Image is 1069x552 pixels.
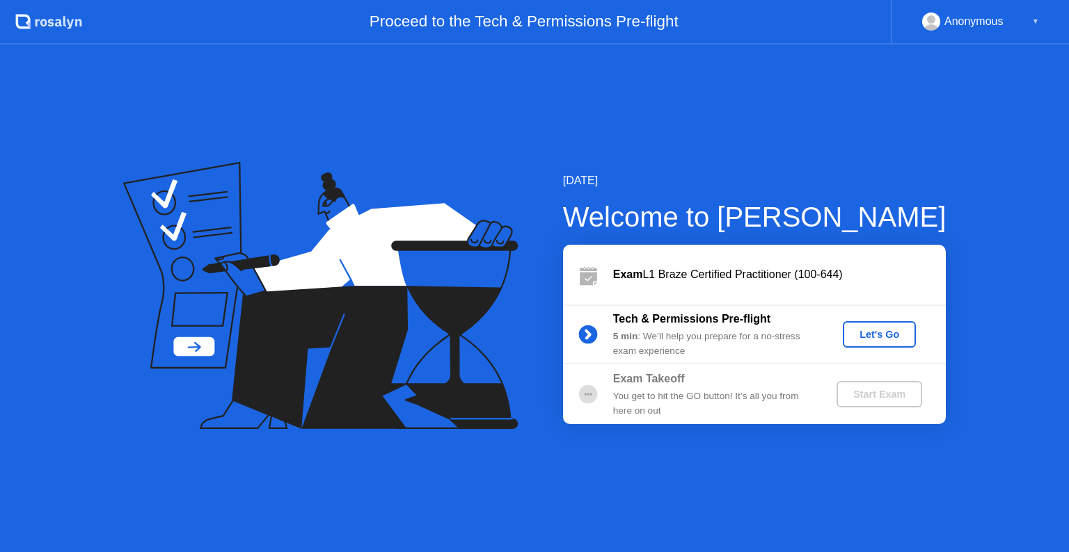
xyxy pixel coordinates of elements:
div: ▼ [1032,13,1039,31]
b: Tech & Permissions Pre-flight [613,313,770,325]
button: Let's Go [843,321,916,348]
div: Let's Go [848,329,910,340]
b: Exam Takeoff [613,373,685,384]
button: Start Exam [837,381,922,407]
div: Anonymous [944,13,1004,31]
div: Welcome to [PERSON_NAME] [563,196,947,238]
div: L1 Braze Certified Practitioner (100-644) [613,266,946,283]
div: Start Exam [842,389,917,400]
div: You get to hit the GO button! It’s all you from here on out [613,389,814,418]
div: [DATE] [563,172,947,189]
b: 5 min [613,331,638,341]
div: : We’ll help you prepare for a no-stress exam experience [613,330,814,358]
b: Exam [613,268,643,280]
